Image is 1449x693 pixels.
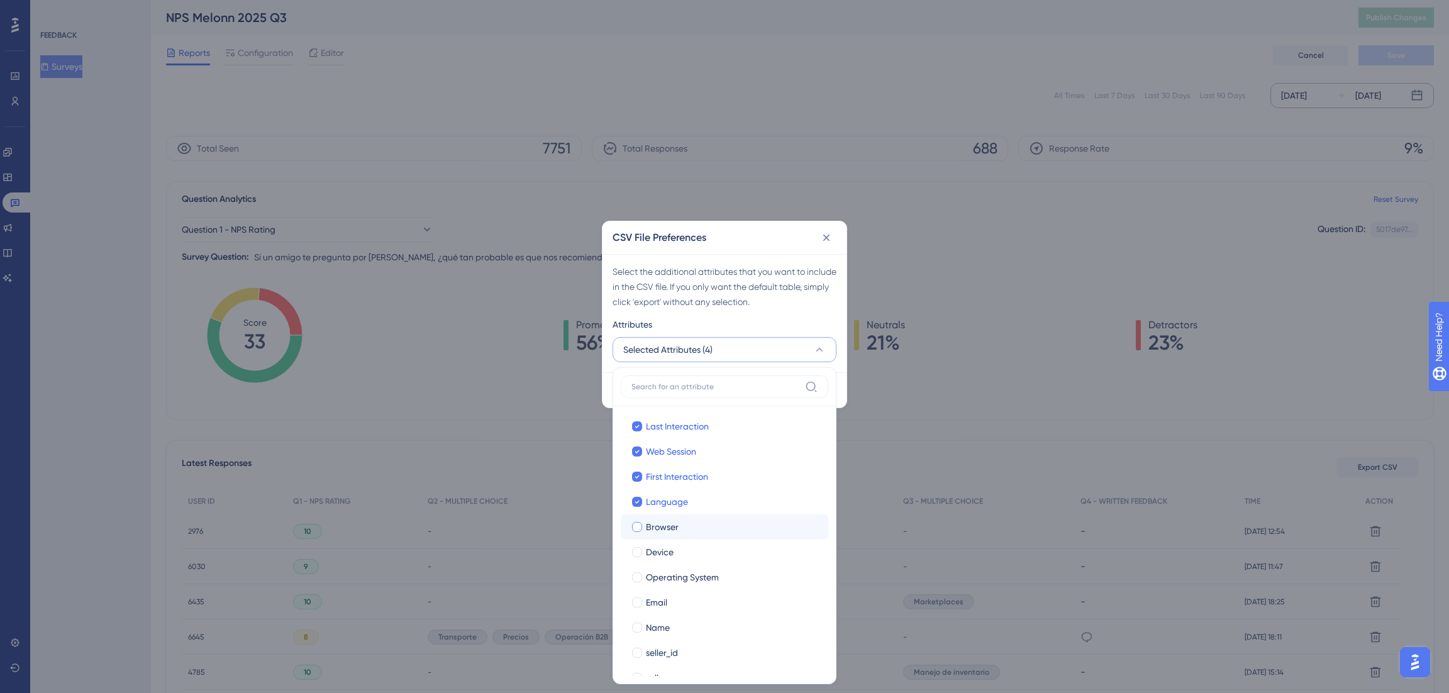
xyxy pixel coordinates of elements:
span: Device [646,545,674,560]
span: Last Interaction [646,419,709,434]
input: Search for an attribute [631,382,800,392]
span: Language [646,494,688,509]
span: Web Session [646,444,696,459]
span: Operating System [646,570,719,585]
iframe: UserGuiding AI Assistant Launcher [1396,643,1434,681]
span: Name [646,620,670,635]
span: First Interaction [646,469,708,484]
div: Select the additional attributes that you want to include in the CSV file. If you only want the d... [613,264,836,309]
span: seller_id [646,645,678,660]
span: Selected Attributes (4) [623,342,713,357]
span: Browser [646,519,679,535]
span: Attributes [613,317,652,332]
h2: CSV File Preferences [613,230,706,245]
span: seller_name [646,670,694,685]
span: Need Help? [30,3,79,18]
span: Email [646,595,667,610]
